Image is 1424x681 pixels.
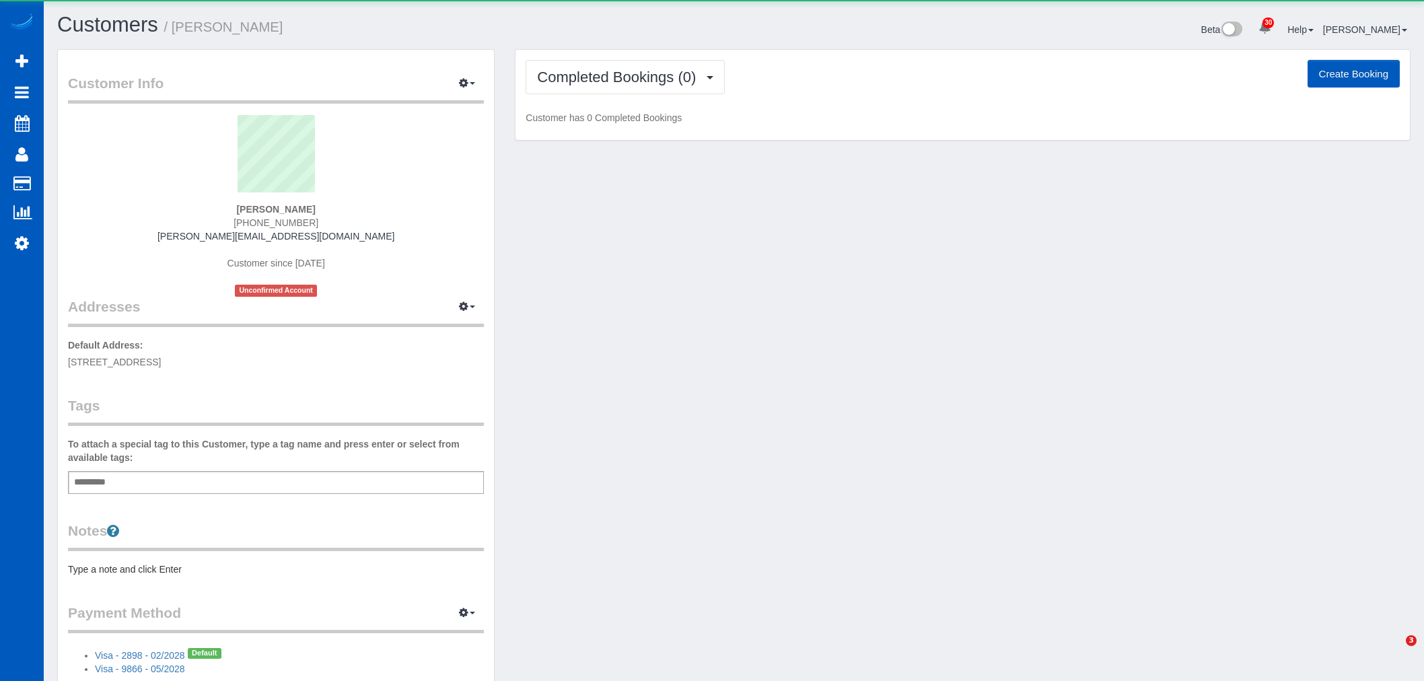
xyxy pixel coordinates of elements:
legend: Payment Method [68,603,484,633]
small: / [PERSON_NAME] [164,20,283,34]
span: Unconfirmed Account [235,285,317,296]
a: Visa - 2898 - 02/2028 [95,650,185,661]
a: Customers [57,13,158,36]
p: Customer has 0 Completed Bookings [526,111,1400,124]
label: To attach a special tag to this Customer, type a tag name and press enter or select from availabl... [68,437,484,464]
legend: Customer Info [68,73,484,104]
button: Create Booking [1308,60,1400,88]
span: Default [188,648,221,659]
img: Automaid Logo [8,13,35,32]
img: New interface [1220,22,1242,39]
label: Default Address: [68,338,143,352]
a: Visa - 9866 - 05/2028 [95,664,185,674]
a: Beta [1201,24,1243,35]
span: Completed Bookings (0) [537,69,703,85]
legend: Tags [68,396,484,426]
span: 30 [1262,17,1274,28]
a: [PERSON_NAME] [1323,24,1407,35]
a: Help [1287,24,1314,35]
a: [PERSON_NAME][EMAIL_ADDRESS][DOMAIN_NAME] [157,231,394,242]
span: 3 [1406,635,1417,646]
a: 30 [1252,13,1278,43]
pre: Type a note and click Enter [68,563,484,576]
button: Completed Bookings (0) [526,60,725,94]
span: [PHONE_NUMBER] [234,217,318,228]
legend: Notes [68,521,484,551]
span: [STREET_ADDRESS] [68,357,161,367]
span: Customer since [DATE] [227,258,325,268]
strong: [PERSON_NAME] [236,204,315,215]
iframe: Intercom live chat [1378,635,1411,668]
